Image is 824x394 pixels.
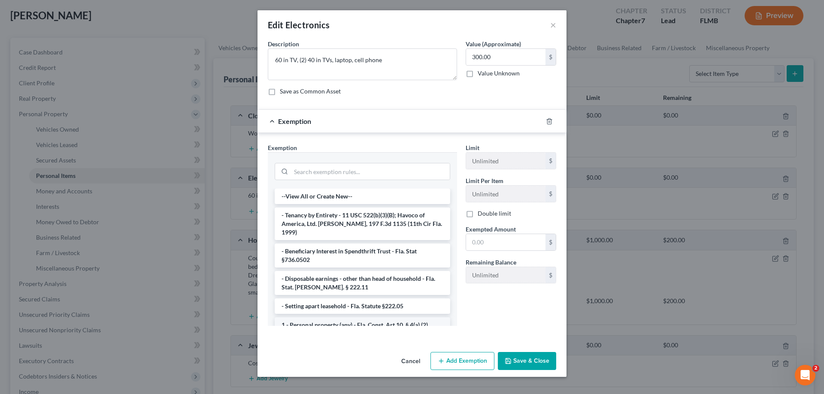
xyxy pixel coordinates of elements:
[275,208,450,240] li: - Tenancy by Entirety - 11 USC 522(b)(3)(B); Havoco of America, Ltd. [PERSON_NAME], 197 F.3d 1135...
[466,153,545,169] input: --
[275,317,450,333] li: 1 - Personal property (any) - Fla. Const. Art.10, § 4(a) (2)
[291,163,450,180] input: Search exemption rules...
[545,153,556,169] div: $
[275,189,450,204] li: --View All or Create New--
[466,234,545,250] input: 0.00
[795,365,815,385] iframe: Intercom live chat
[545,49,556,65] div: $
[466,144,479,151] span: Limit
[268,144,297,151] span: Exemption
[478,209,511,218] label: Double limit
[268,40,299,48] span: Description
[275,298,450,314] li: - Setting apart leasehold - Fla. Statute §222.05
[280,87,341,96] label: Save as Common Asset
[278,117,311,125] span: Exemption
[275,244,450,268] li: - Beneficiary Interest in Spendthrift Trust - Fla. Stat §736.0502
[466,267,545,283] input: --
[498,352,556,370] button: Save & Close
[466,49,545,65] input: 0.00
[466,226,516,233] span: Exempted Amount
[550,20,556,30] button: ×
[394,353,427,370] button: Cancel
[430,352,494,370] button: Add Exemption
[545,234,556,250] div: $
[275,271,450,295] li: - Disposable earnings - other than head of household - Fla. Stat. [PERSON_NAME]. § 222.11
[478,69,520,78] label: Value Unknown
[268,19,330,31] div: Edit Electronics
[466,176,503,185] label: Limit Per Item
[466,186,545,202] input: --
[545,186,556,202] div: $
[545,267,556,283] div: $
[466,258,516,267] label: Remaining Balance
[466,39,521,48] label: Value (Approximate)
[812,365,819,372] span: 2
